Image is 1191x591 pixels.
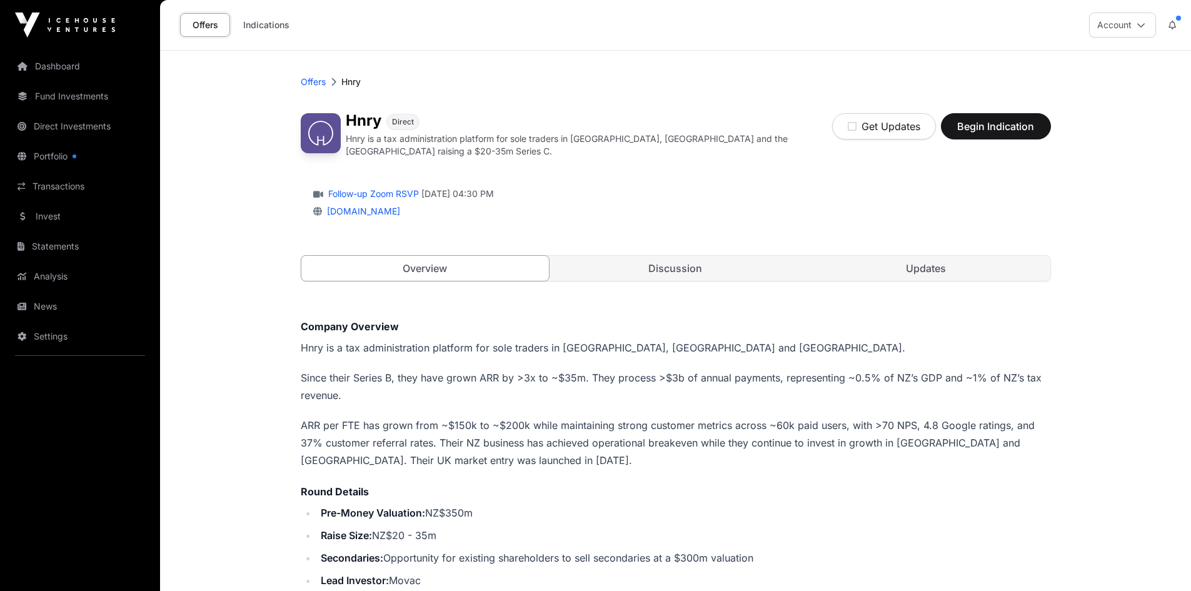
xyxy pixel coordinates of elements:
[321,529,372,542] strong: Raise Size:
[301,485,369,498] strong: Round Details
[10,263,150,290] a: Analysis
[957,119,1035,134] span: Begin Indication
[317,527,1051,544] li: NZ$20 - 35m
[392,117,414,127] span: Direct
[802,256,1050,281] a: Updates
[301,417,1051,469] p: ARR per FTE has grown from ~$150k to ~$200k while maintaining strong customer metrics across ~60k...
[317,572,1051,589] li: Movac
[1089,13,1156,38] button: Account
[10,233,150,260] a: Statements
[941,126,1051,138] a: Begin Indication
[10,323,150,350] a: Settings
[301,339,1051,356] p: Hnry is a tax administration platform for sole traders in [GEOGRAPHIC_DATA], [GEOGRAPHIC_DATA] an...
[317,504,1051,522] li: NZ$350m
[346,113,381,130] h1: Hnry
[941,113,1051,139] button: Begin Indication
[421,188,494,200] span: [DATE] 04:30 PM
[317,549,1051,567] li: Opportunity for existing shareholders to sell secondaries at a $300m valuation
[346,133,832,158] p: Hnry is a tax administration platform for sole traders in [GEOGRAPHIC_DATA], [GEOGRAPHIC_DATA] an...
[180,13,230,37] a: Offers
[10,143,150,170] a: Portfolio
[235,13,298,37] a: Indications
[301,320,399,333] strong: Company Overview
[10,53,150,80] a: Dashboard
[15,13,115,38] img: Icehouse Ventures Logo
[322,206,400,216] a: [DOMAIN_NAME]
[326,188,419,200] a: Follow-up Zoom RSVP
[341,76,361,88] p: Hnry
[321,574,389,587] strong: Lead Investor:
[10,203,150,230] a: Invest
[10,113,150,140] a: Direct Investments
[10,293,150,320] a: News
[301,369,1051,404] p: Since their Series B, they have grown ARR by >3x to ~$35m. They process >$3b of annual payments, ...
[551,256,800,281] a: Discussion
[301,113,341,153] img: Hnry
[832,113,936,139] button: Get Updates
[321,552,383,564] strong: Secondaries:
[10,173,150,200] a: Transactions
[301,76,326,88] a: Offers
[301,255,550,281] a: Overview
[301,256,1050,281] nav: Tabs
[10,83,150,110] a: Fund Investments
[321,507,425,519] strong: Pre-Money Valuation:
